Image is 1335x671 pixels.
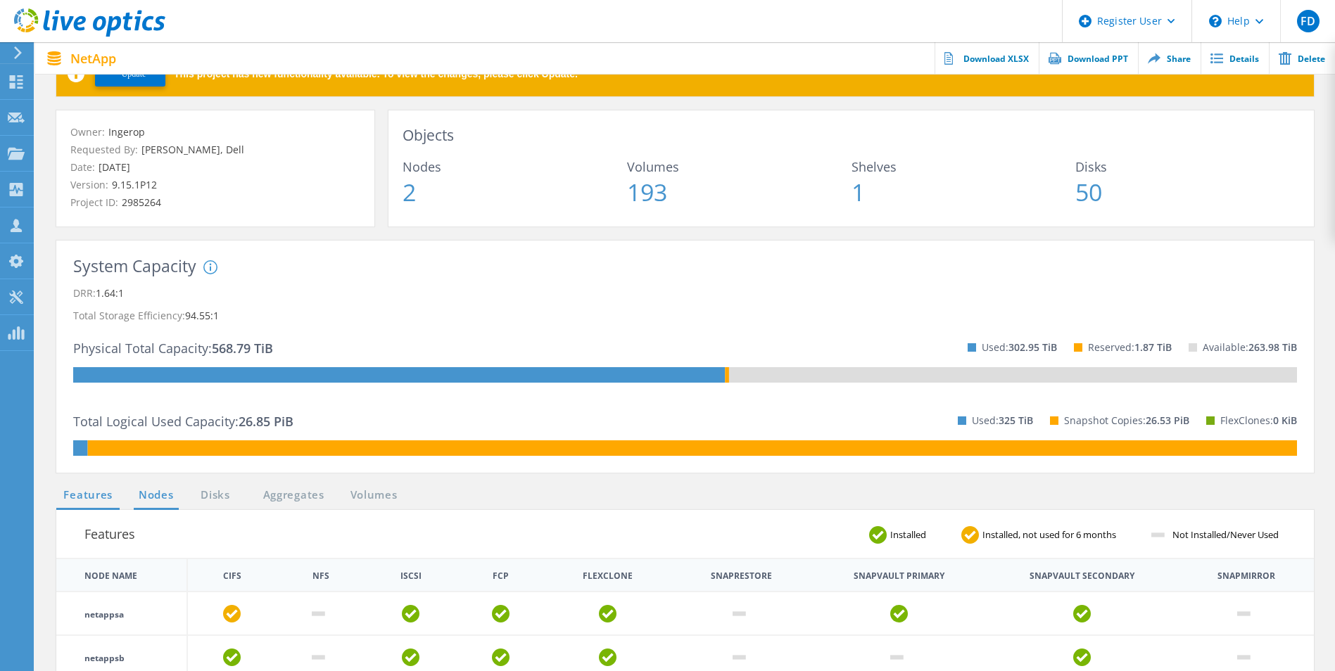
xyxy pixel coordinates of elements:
[1064,409,1189,432] p: Snapshot Copies:
[84,524,135,544] h3: Features
[1273,414,1297,427] span: 0 KiB
[711,572,772,580] th: Snaprestore
[852,160,1076,173] span: Shelves
[1075,160,1300,173] span: Disks
[254,487,334,504] a: Aggregates
[400,572,422,580] th: iSCSI
[96,286,124,300] span: 1.64:1
[403,180,627,204] span: 2
[1220,409,1297,432] p: FlexClones:
[1088,336,1172,359] p: Reserved:
[1039,42,1138,74] a: Download PPT
[1201,42,1269,74] a: Details
[627,180,852,204] span: 193
[70,195,360,210] p: Project ID:
[73,257,196,275] h3: System Capacity
[1138,42,1201,74] a: Share
[70,160,360,175] p: Date:
[1301,15,1315,27] span: FD
[239,413,293,430] span: 26.85 PiB
[223,572,241,580] th: CIFS
[403,160,627,173] span: Nodes
[70,177,360,193] p: Version:
[73,305,1297,327] p: Total Storage Efficiency:
[1030,572,1134,580] th: Snapvault Secondary
[343,487,405,504] a: Volumes
[935,42,1039,74] a: Download XLSX
[1134,340,1172,354] span: 1.87 TiB
[70,52,116,65] span: NetApp
[1169,530,1293,539] span: Not Installed/Never Used
[1209,15,1222,27] svg: \n
[56,592,187,635] td: netappsa
[70,124,360,140] p: Owner:
[852,180,1076,204] span: 1
[1217,572,1275,580] th: Snapmirror
[108,178,157,191] span: 9.15.1P12
[73,282,1297,305] p: DRR:
[999,414,1033,427] span: 325 TiB
[982,336,1057,359] p: Used:
[1008,340,1057,354] span: 302.95 TiB
[14,30,165,39] a: Live Optics Dashboard
[979,530,1130,539] span: Installed, not used for 6 months
[312,572,329,580] th: NFS
[403,124,1300,146] h3: Objects
[887,530,940,539] span: Installed
[196,487,234,504] a: Disks
[134,487,179,504] a: Nodes
[70,142,360,158] p: Requested By:
[627,160,852,173] span: Volumes
[1075,180,1300,204] span: 50
[118,196,161,209] span: 2985264
[1269,42,1335,74] a: Delete
[73,337,273,359] p: Physical Total Capacity:
[583,572,633,580] th: FlexClone
[95,160,130,174] span: [DATE]
[174,69,578,79] span: This project has new functionality available. To view the changes, please click Update.
[73,410,293,433] p: Total Logical Used Capacity:
[105,125,145,139] span: Ingerop
[138,143,244,156] span: [PERSON_NAME], Dell
[1203,336,1297,359] p: Available:
[185,309,219,322] span: 94.55:1
[972,409,1033,432] p: Used:
[493,572,509,580] th: FCP
[56,558,187,592] th: Node Name
[1248,340,1297,354] span: 263.98 TiB
[1146,414,1189,427] span: 26.53 PiB
[56,487,120,504] a: Features
[854,572,944,580] th: Snapvault Primary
